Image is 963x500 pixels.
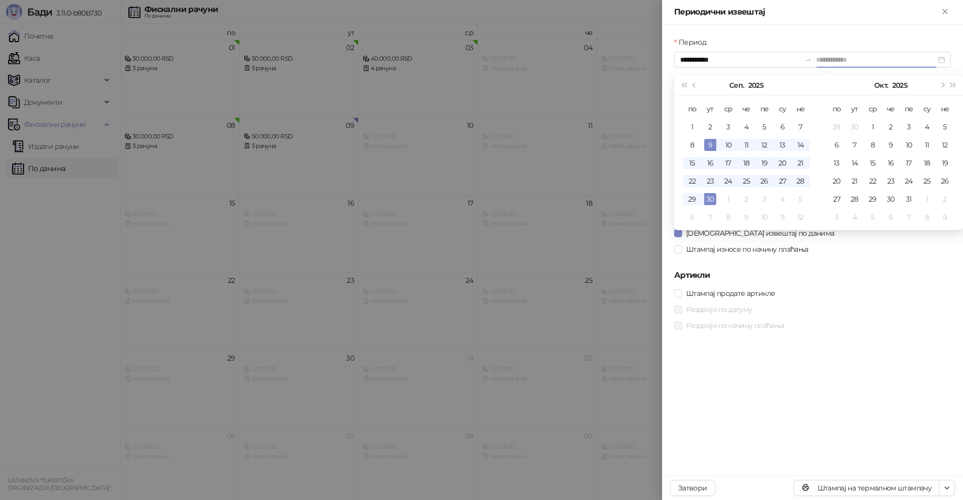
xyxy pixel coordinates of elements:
[701,190,719,208] td: 2025-09-30
[794,211,807,223] div: 12
[936,208,954,226] td: 2025-11-09
[939,175,951,187] div: 26
[939,121,951,133] div: 5
[722,139,734,151] div: 10
[719,100,737,118] th: ср
[719,208,737,226] td: 2025-10-08
[882,208,900,226] td: 2025-11-06
[719,118,737,136] td: 2025-09-03
[828,100,846,118] th: по
[831,121,843,133] div: 29
[903,157,915,169] div: 17
[748,75,763,95] button: Изабери годину
[683,118,701,136] td: 2025-09-01
[686,175,698,187] div: 22
[867,175,879,187] div: 22
[831,211,843,223] div: 3
[683,136,701,154] td: 2025-09-08
[701,136,719,154] td: 2025-09-09
[680,54,800,65] input: Период
[686,211,698,223] div: 6
[758,175,770,187] div: 26
[794,193,807,205] div: 5
[921,121,933,133] div: 4
[737,154,755,172] td: 2025-09-18
[882,172,900,190] td: 2025-10-23
[849,175,861,187] div: 21
[704,175,716,187] div: 23
[882,118,900,136] td: 2025-10-02
[791,118,810,136] td: 2025-09-07
[867,157,879,169] div: 15
[755,208,773,226] td: 2025-10-10
[846,100,864,118] th: ут
[831,193,843,205] div: 27
[701,172,719,190] td: 2025-09-23
[846,172,864,190] td: 2025-10-21
[701,100,719,118] th: ут
[737,190,755,208] td: 2025-10-02
[674,269,951,281] h5: Артикли
[864,172,882,190] td: 2025-10-22
[918,118,936,136] td: 2025-10-04
[921,139,933,151] div: 11
[882,136,900,154] td: 2025-10-09
[918,190,936,208] td: 2025-11-01
[921,193,933,205] div: 1
[864,118,882,136] td: 2025-10-01
[828,172,846,190] td: 2025-10-20
[740,193,752,205] div: 2
[737,100,755,118] th: че
[758,121,770,133] div: 5
[683,154,701,172] td: 2025-09-15
[846,208,864,226] td: 2025-11-04
[939,6,951,18] button: Close
[689,75,700,95] button: Претходни месец (PageUp)
[740,211,752,223] div: 9
[682,244,813,255] span: Штампај износе по начину плаћања
[831,175,843,187] div: 20
[686,139,698,151] div: 8
[755,190,773,208] td: 2025-10-03
[683,100,701,118] th: по
[903,175,915,187] div: 24
[758,193,770,205] div: 3
[773,136,791,154] td: 2025-09-13
[939,193,951,205] div: 2
[737,172,755,190] td: 2025-09-25
[885,157,897,169] div: 16
[773,208,791,226] td: 2025-10-11
[686,121,698,133] div: 1
[740,157,752,169] div: 18
[846,190,864,208] td: 2025-10-28
[701,154,719,172] td: 2025-09-16
[892,75,907,95] button: Изабери годину
[670,480,715,496] button: Затвори
[939,211,951,223] div: 9
[729,75,744,95] button: Изабери месец
[776,157,788,169] div: 20
[682,320,788,331] span: Раздвоји по начину плаћања
[936,136,954,154] td: 2025-10-12
[755,154,773,172] td: 2025-09-19
[900,154,918,172] td: 2025-10-17
[773,190,791,208] td: 2025-10-04
[900,172,918,190] td: 2025-10-24
[791,172,810,190] td: 2025-09-28
[900,208,918,226] td: 2025-11-07
[939,157,951,169] div: 19
[882,190,900,208] td: 2025-10-30
[683,208,701,226] td: 2025-10-06
[936,75,947,95] button: Следећи месец (PageDown)
[849,121,861,133] div: 30
[828,190,846,208] td: 2025-10-27
[719,136,737,154] td: 2025-09-10
[867,139,879,151] div: 8
[737,118,755,136] td: 2025-09-04
[921,175,933,187] div: 25
[864,100,882,118] th: ср
[921,157,933,169] div: 18
[918,154,936,172] td: 2025-10-18
[722,211,734,223] div: 8
[918,172,936,190] td: 2025-10-25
